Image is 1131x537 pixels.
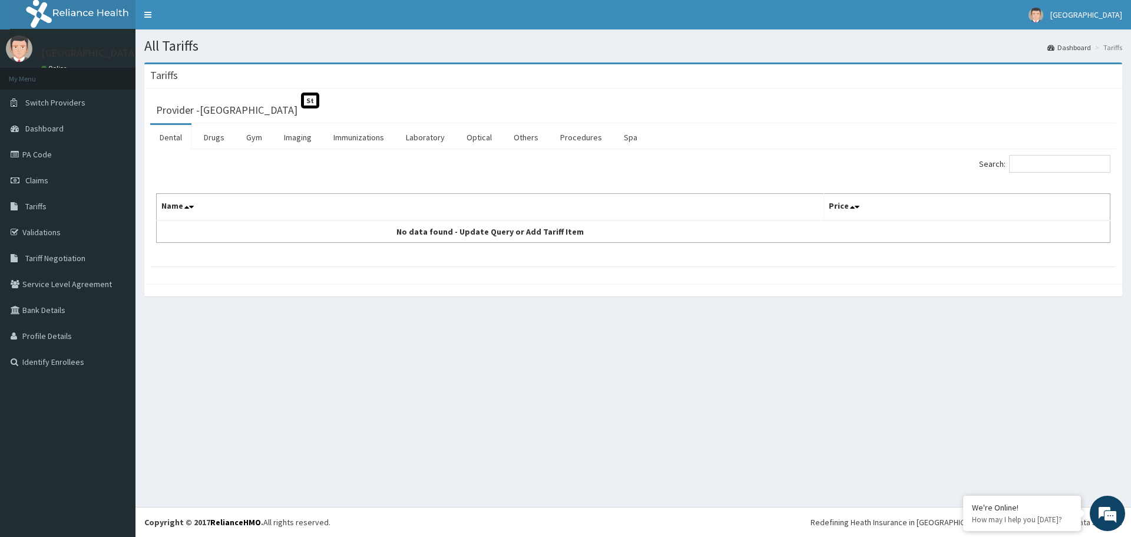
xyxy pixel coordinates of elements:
[25,201,47,212] span: Tariffs
[237,125,272,150] a: Gym
[811,516,1122,528] div: Redefining Heath Insurance in [GEOGRAPHIC_DATA] using Telemedicine and Data Science!
[25,253,85,263] span: Tariff Negotiation
[972,515,1072,525] p: How may I help you today?
[150,125,191,150] a: Dental
[41,48,138,58] p: [GEOGRAPHIC_DATA]
[1029,8,1043,22] img: User Image
[504,125,548,150] a: Others
[25,123,64,134] span: Dashboard
[156,105,297,116] h3: Provider - [GEOGRAPHIC_DATA]
[551,125,611,150] a: Procedures
[979,155,1110,173] label: Search:
[41,64,70,73] a: Online
[210,517,261,528] a: RelianceHMO
[301,93,319,108] span: St
[1092,42,1122,52] li: Tariffs
[457,125,501,150] a: Optical
[144,517,263,528] strong: Copyright © 2017 .
[150,70,178,81] h3: Tariffs
[324,125,393,150] a: Immunizations
[614,125,647,150] a: Spa
[972,502,1072,513] div: We're Online!
[1009,155,1110,173] input: Search:
[25,175,48,186] span: Claims
[1047,42,1091,52] a: Dashboard
[275,125,321,150] a: Imaging
[157,194,824,221] th: Name
[824,194,1110,221] th: Price
[1050,9,1122,20] span: [GEOGRAPHIC_DATA]
[135,507,1131,537] footer: All rights reserved.
[144,38,1122,54] h1: All Tariffs
[6,35,32,62] img: User Image
[25,97,85,108] span: Switch Providers
[194,125,234,150] a: Drugs
[396,125,454,150] a: Laboratory
[157,220,824,243] td: No data found - Update Query or Add Tariff Item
